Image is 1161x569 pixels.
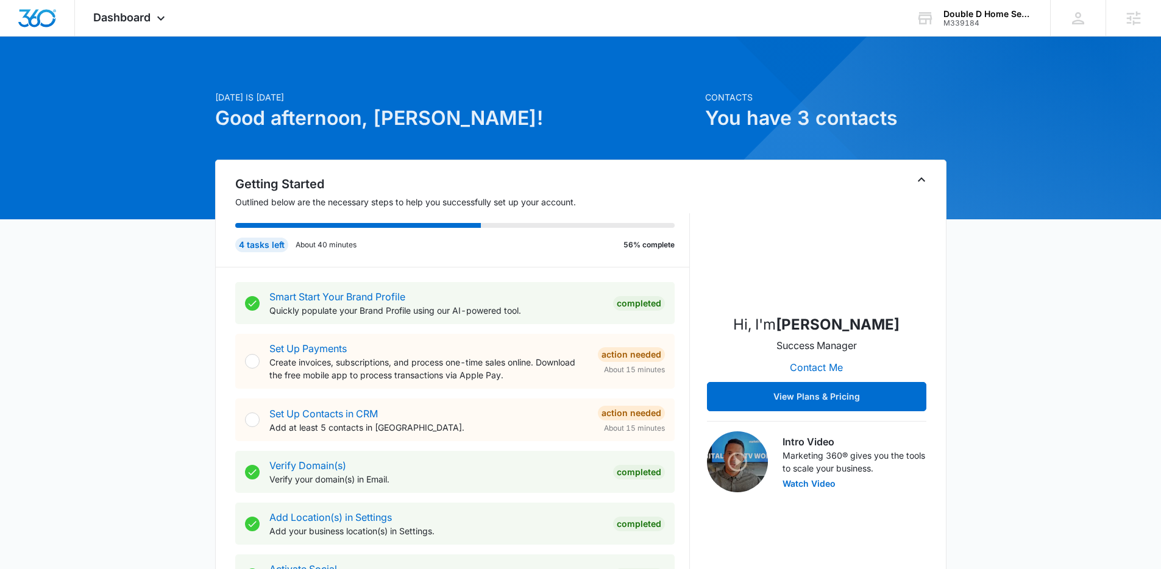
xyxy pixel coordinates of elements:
[733,314,900,336] p: Hi, I'm
[269,291,405,303] a: Smart Start Your Brand Profile
[943,19,1032,27] div: account id
[783,479,836,488] button: Watch Video
[623,239,675,250] p: 56% complete
[707,431,768,492] img: Intro Video
[776,338,857,353] p: Success Manager
[269,356,588,381] p: Create invoices, subscriptions, and process one-time sales online. Download the free mobile app t...
[776,316,900,333] strong: [PERSON_NAME]
[215,91,698,104] p: [DATE] is [DATE]
[604,364,665,375] span: About 15 minutes
[705,104,946,133] h1: You have 3 contacts
[269,459,346,472] a: Verify Domain(s)
[269,525,603,537] p: Add your business location(s) in Settings.
[93,11,151,24] span: Dashboard
[215,104,698,133] h1: Good afternoon, [PERSON_NAME]!
[235,196,690,208] p: Outlined below are the necessary steps to help you successfully set up your account.
[269,473,603,486] p: Verify your domain(s) in Email.
[598,347,665,362] div: Action Needed
[296,239,357,250] p: About 40 minutes
[783,434,926,449] h3: Intro Video
[707,382,926,411] button: View Plans & Pricing
[778,353,855,382] button: Contact Me
[914,172,929,187] button: Toggle Collapse
[269,342,347,355] a: Set Up Payments
[613,465,665,479] div: Completed
[783,449,926,475] p: Marketing 360® gives you the tools to scale your business.
[705,91,946,104] p: Contacts
[604,423,665,434] span: About 15 minutes
[235,175,690,193] h2: Getting Started
[943,9,1032,19] div: account name
[598,406,665,420] div: Action Needed
[269,304,603,317] p: Quickly populate your Brand Profile using our AI-powered tool.
[269,511,392,523] a: Add Location(s) in Settings
[756,182,878,304] img: Lauren Moss
[613,517,665,531] div: Completed
[235,238,288,252] div: 4 tasks left
[269,421,588,434] p: Add at least 5 contacts in [GEOGRAPHIC_DATA].
[269,408,378,420] a: Set Up Contacts in CRM
[613,296,665,311] div: Completed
